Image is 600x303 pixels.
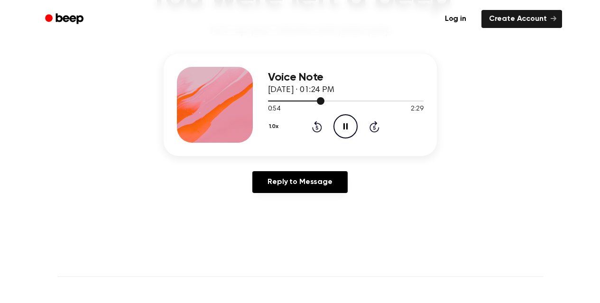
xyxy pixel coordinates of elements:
[411,104,423,114] span: 2:29
[481,10,562,28] a: Create Account
[268,86,334,94] span: [DATE] · 01:24 PM
[268,119,282,135] button: 1.0x
[252,171,347,193] a: Reply to Message
[268,71,424,84] h3: Voice Note
[38,10,92,28] a: Beep
[268,104,280,114] span: 0:54
[435,8,476,30] a: Log in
